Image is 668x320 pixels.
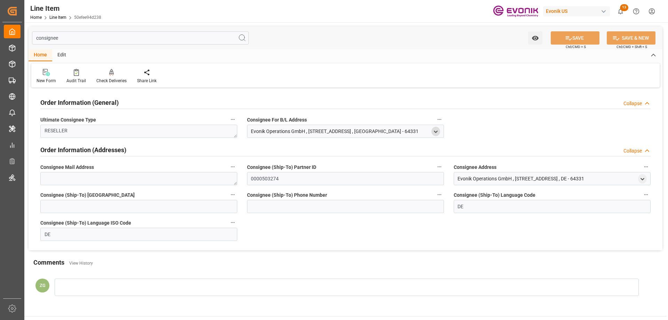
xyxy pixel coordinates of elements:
span: Consignee (Ship-To) Partner ID [247,164,316,171]
div: open menu [638,174,647,184]
button: Consignee (Ship-To) Partner ID [435,162,444,171]
button: SAVE & NEW [607,31,655,45]
div: Evonik Operations GmbH , [STREET_ADDRESS] , [GEOGRAPHIC_DATA] - 64331 [251,128,419,135]
a: View History [69,261,93,266]
a: Line Item [49,15,66,20]
span: Consignee (Ship-To) Language ISO Code [40,219,131,227]
span: Consignee (Ship-To) Phone Number [247,192,327,199]
h2: Order Information (Addresses) [40,145,126,155]
div: Evonik Operations GmbH , [STREET_ADDRESS] , DE - 64331 [458,175,584,182]
span: Ultimate Consignee Type [40,116,96,124]
div: open menu [431,127,440,136]
div: Home [29,49,52,61]
span: 13 [620,4,628,11]
img: Evonik-brand-mark-Deep-Purple-RGB.jpeg_1700498283.jpeg [493,5,538,17]
button: Consignee (Ship-To) [GEOGRAPHIC_DATA] [228,190,237,199]
div: Collapse [623,147,642,155]
button: Consignee Address [642,162,651,171]
span: Consignee (Ship-To) Language Code [454,192,535,199]
input: Search Fields [32,31,249,45]
div: Collapse [623,100,642,107]
button: show 13 new notifications [613,3,628,19]
button: Consignee For B/L Address [435,115,444,124]
button: open menu [528,31,542,45]
button: SAVE [551,31,599,45]
a: Home [30,15,42,20]
div: Evonik US [543,6,610,16]
button: Ultimate Consignee Type [228,115,237,124]
div: Line Item [30,3,101,14]
div: Edit [52,49,71,61]
button: Consignee (Ship-To) Phone Number [435,190,444,199]
span: Ctrl/CMD + Shift + S [617,44,647,49]
button: Help Center [628,3,644,19]
span: Consignee (Ship-To) [GEOGRAPHIC_DATA] [40,192,135,199]
div: New Form [37,78,56,84]
button: Consignee Mail Address [228,162,237,171]
h2: Comments [33,258,64,267]
button: Consignee (Ship-To) Language Code [642,190,651,199]
button: Evonik US [543,5,613,18]
span: Consignee For B/L Address [247,116,307,124]
span: ZG [40,283,46,288]
span: Consignee Mail Address [40,164,94,171]
span: Ctrl/CMD + S [566,44,586,49]
textarea: RESELLER [40,125,237,138]
div: Check Deliveries [96,78,127,84]
div: Share Link [137,78,157,84]
span: Consignee Address [454,164,496,171]
div: Audit Trail [66,78,86,84]
button: Consignee (Ship-To) Language ISO Code [228,218,237,227]
h2: Order Information (General) [40,98,119,107]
